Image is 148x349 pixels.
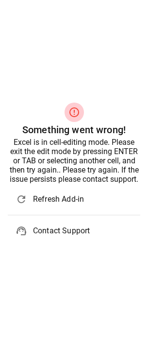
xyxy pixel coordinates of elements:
[16,193,27,205] span: refresh
[33,193,132,205] span: Refresh Add-in
[16,225,27,237] span: support_agent
[8,138,140,184] div: Excel is in cell-editing mode. Please exit the edit mode by pressing ENTER or TAB or selecting an...
[33,225,132,237] span: Contact Support
[68,106,80,118] span: error_outline
[8,122,140,138] h6: Something went wrong!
